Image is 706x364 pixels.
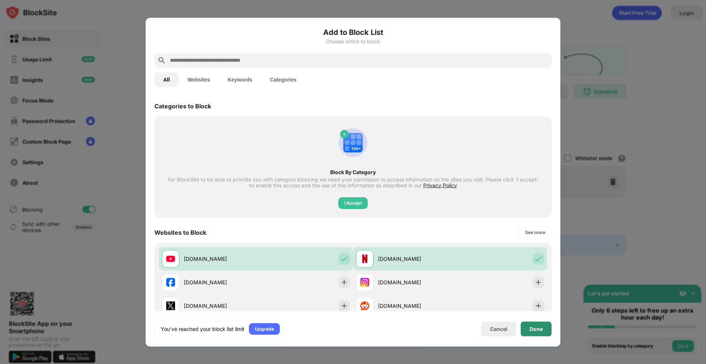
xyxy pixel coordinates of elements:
img: favicons [166,278,175,286]
img: category-add.svg [335,125,371,160]
div: [DOMAIN_NAME] [184,302,256,310]
div: Choose which to block [154,38,552,44]
img: favicons [360,301,369,310]
div: Websites to Block [154,228,206,236]
div: See more [525,228,545,236]
img: favicons [166,301,175,310]
div: [DOMAIN_NAME] [184,255,256,263]
img: favicons [360,254,369,263]
div: Block By Category [168,169,538,175]
div: Categories to Block [154,102,211,109]
button: Websites [179,72,219,87]
h6: Add to Block List [154,26,552,37]
button: All [154,72,179,87]
span: Privacy Policy [423,182,457,188]
div: [DOMAIN_NAME] [378,302,450,310]
img: favicons [360,278,369,286]
img: search.svg [157,56,166,65]
div: You’ve reached your block list limit [161,325,245,332]
div: [DOMAIN_NAME] [378,255,450,263]
div: Done [529,326,543,332]
div: Upgrade [255,325,274,332]
div: [DOMAIN_NAME] [378,278,450,286]
div: [DOMAIN_NAME] [184,278,256,286]
button: Categories [261,72,305,87]
div: Cancel [490,326,507,332]
img: favicons [166,254,175,263]
button: Keywords [219,72,261,87]
div: For BlockSite to be able to provide you with category blocking we need your permission to access ... [168,176,538,188]
div: I Accept [344,199,362,206]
